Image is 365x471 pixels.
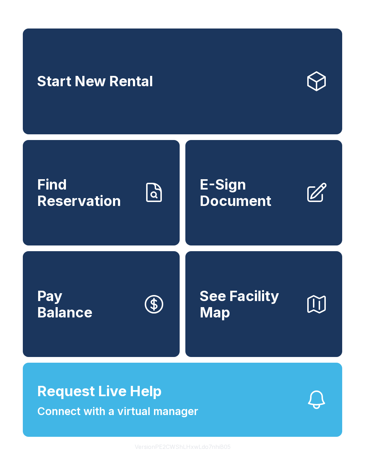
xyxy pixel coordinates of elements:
[37,176,137,209] span: Find Reservation
[23,251,180,357] a: PayBalance
[23,363,342,437] button: Request Live HelpConnect with a virtual manager
[185,251,342,357] button: See Facility Map
[185,140,342,246] a: E-Sign Document
[200,288,299,320] span: See Facility Map
[37,288,92,320] span: Pay Balance
[37,403,198,419] span: Connect with a virtual manager
[129,437,236,457] button: VersionPE2CWShLHxwLdo7nhiB05
[37,381,162,402] span: Request Live Help
[23,140,180,246] a: Find Reservation
[23,29,342,134] a: Start New Rental
[37,73,153,89] span: Start New Rental
[200,176,299,209] span: E-Sign Document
